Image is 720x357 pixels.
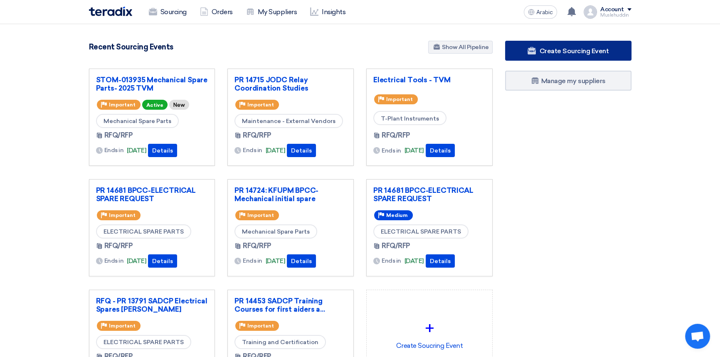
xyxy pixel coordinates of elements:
[425,318,434,338] font: +
[442,44,489,51] font: Show All Pipeline
[541,77,606,85] font: Manage my suppliers
[242,228,310,235] font: Mechanical Spare Parts
[127,257,146,265] font: [DATE]
[382,257,401,264] font: Ends in
[247,212,274,218] font: Important
[152,258,173,265] font: Details
[104,339,184,346] font: ELECTRICAL SPARE PARTS
[96,76,208,92] a: STOM-013935 Mechanical Spare Parts- 2025 TVM
[266,147,285,154] font: [DATE]
[89,42,173,52] font: Recent Sourcing Events
[386,96,413,102] font: Important
[373,186,486,203] a: PR 14681 BPCC-ELECTRICAL SPARE REQUEST
[104,257,124,264] font: Ends in
[430,258,451,265] font: Details
[426,144,455,157] button: Details
[373,76,451,84] font: Electrical Tools - TVM
[247,102,274,108] font: Important
[148,144,177,157] button: Details
[524,5,557,19] button: Arabic
[381,115,439,122] font: T-Plant Instruments
[243,147,262,154] font: Ends in
[291,258,312,265] font: Details
[234,186,347,203] a: PR 14724: KFUPM BPCC-Mechanical initial spare
[247,323,274,329] font: Important
[127,147,146,154] font: [DATE]
[258,8,297,16] font: My Suppliers
[373,186,473,203] font: PR 14681 BPCC-ELECTRICAL SPARE REQUEST
[430,147,451,154] font: Details
[404,147,424,154] font: [DATE]
[382,147,401,154] font: Ends in
[266,257,285,265] font: [DATE]
[243,257,262,264] font: Ends in
[96,297,207,313] font: RFQ - PR 13791 SADCP Electrical Spares [PERSON_NAME]
[96,76,207,92] font: STOM-013935 Mechanical Spare Parts- 2025 TVM
[104,242,133,250] font: RFQ/RFP
[96,186,196,203] font: PR 14681 BPCC-ELECTRICAL SPARE REQUEST
[396,342,463,350] font: Create Soucring Event
[243,242,271,250] font: RFQ/RFP
[685,324,710,349] div: Open chat
[428,41,493,54] a: Show All Pipeline
[243,131,271,139] font: RFQ/RFP
[152,147,173,154] font: Details
[104,147,124,154] font: Ends in
[242,118,335,125] font: Maintenance - External Vendors
[239,3,303,21] a: My Suppliers
[89,7,132,16] img: Teradix logo
[386,212,408,218] font: Medium
[146,102,163,108] font: Active
[104,131,133,139] font: RFQ/RFP
[104,228,184,235] font: ELECTRICAL SPARE PARTS
[584,5,597,19] img: profile_test.png
[536,9,553,16] font: Arabic
[109,212,136,218] font: Important
[242,339,318,346] font: Training and Certification
[234,297,325,313] font: PR 14453 SADCP Training Courses for first aiders a...
[142,3,193,21] a: Sourcing
[234,76,347,92] a: PR 14715 JODC Relay Coordination Studies
[287,144,316,157] button: Details
[148,254,177,268] button: Details
[600,12,629,18] font: Muslehuddin
[234,297,347,313] a: PR 14453 SADCP Training Courses for first aiders a...
[505,71,631,91] a: Manage my suppliers
[160,8,187,16] font: Sourcing
[287,254,316,268] button: Details
[322,8,345,16] font: Insights
[382,131,410,139] font: RFQ/RFP
[382,242,410,250] font: RFQ/RFP
[104,118,171,125] font: Mechanical Spare Parts
[234,186,318,203] font: PR 14724: KFUPM BPCC-Mechanical initial spare
[381,228,461,235] font: ELECTRICAL SPARE PARTS
[600,6,624,13] font: Account
[193,3,239,21] a: Orders
[303,3,352,21] a: Insights
[173,102,185,108] font: New
[234,76,308,92] font: PR 14715 JODC Relay Coordination Studies
[426,254,455,268] button: Details
[291,147,312,154] font: Details
[109,102,136,108] font: Important
[404,257,424,265] font: [DATE]
[96,297,208,313] a: RFQ - PR 13791 SADCP Electrical Spares [PERSON_NAME]
[96,186,208,203] a: PR 14681 BPCC-ELECTRICAL SPARE REQUEST
[373,76,486,84] a: Electrical Tools - TVM
[539,47,609,55] font: Create Sourcing Event
[109,323,136,329] font: Important
[212,8,233,16] font: Orders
